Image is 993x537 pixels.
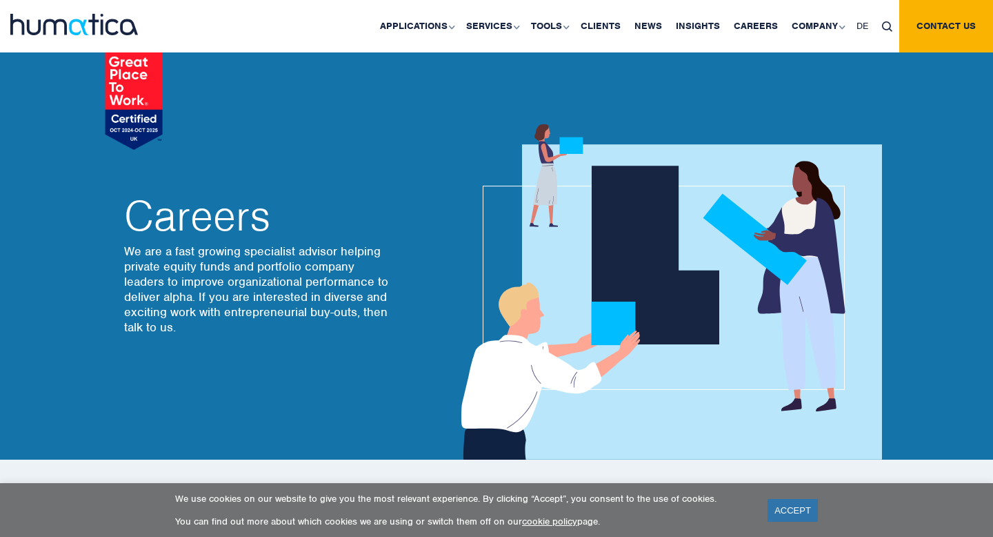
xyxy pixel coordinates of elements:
[768,499,818,522] a: ACCEPT
[856,20,868,32] span: DE
[124,195,393,237] h2: Careers
[522,516,577,527] a: cookie policy
[448,124,882,460] img: about_banner1
[882,21,892,32] img: search_icon
[175,516,750,527] p: You can find out more about which cookies we are using or switch them off on our page.
[10,14,138,35] img: logo
[124,244,393,335] p: We are a fast growing specialist advisor helping private equity funds and portfolio company leade...
[175,493,750,505] p: We use cookies on our website to give you the most relevant experience. By clicking “Accept”, you...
